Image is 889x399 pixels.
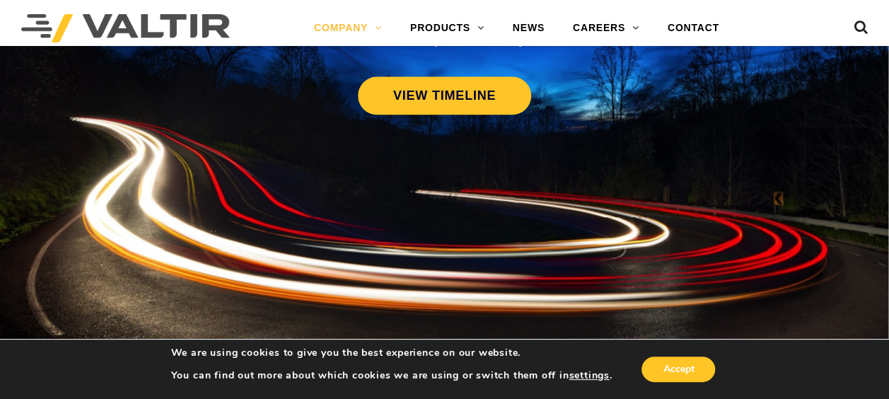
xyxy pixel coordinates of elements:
[641,357,715,382] button: Accept
[171,369,612,382] p: You can find out more about which cookies we are using or switch them off in .
[569,369,609,382] button: settings
[21,14,230,42] img: Valtir
[499,14,559,42] a: NEWS
[300,14,396,42] a: COMPANY
[559,14,653,42] a: CAREERS
[653,14,733,42] a: CONTACT
[358,76,531,115] a: VIEW TIMELINE
[171,347,612,359] p: We are using cookies to give you the best experience on our website.
[396,14,499,42] a: PRODUCTS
